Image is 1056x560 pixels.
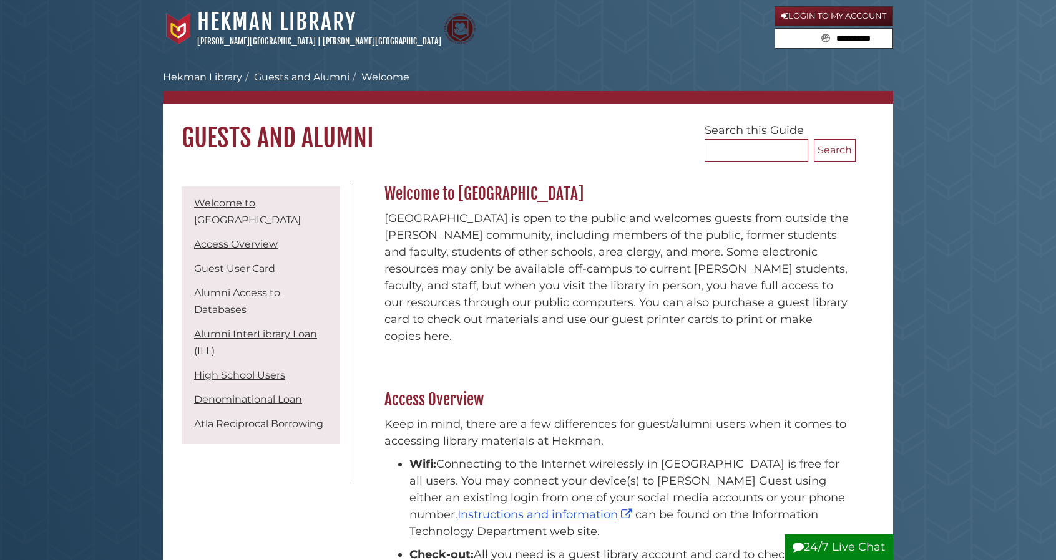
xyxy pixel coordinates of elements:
[194,287,280,316] a: Alumni Access to Databases
[409,456,849,540] li: Connecting to the Internet wirelessly in [GEOGRAPHIC_DATA] is free for all users. You may connect...
[194,393,302,405] a: Denominational Loan
[378,390,856,410] h2: Access Overview
[457,508,635,521] a: Instructions and information
[194,328,317,357] a: Alumni InterLibrary Loan (ILL)
[384,416,849,450] p: Keep in mind, there are a few differences for guest/alumni users when it comes to accessing libra...
[163,70,893,104] nav: breadcrumb
[197,36,316,46] a: [PERSON_NAME][GEOGRAPHIC_DATA]
[194,238,278,250] a: Access Overview
[163,71,242,83] a: Hekman Library
[350,70,409,85] li: Welcome
[814,139,856,162] button: Search
[194,197,301,226] a: Welcome to [GEOGRAPHIC_DATA]
[182,183,340,450] div: Guide Pages
[818,29,834,46] button: Search
[197,8,356,36] a: Hekman Library
[194,369,285,381] a: High School Users
[775,28,893,49] form: Search library guides, policies, and FAQs.
[323,36,441,46] a: [PERSON_NAME][GEOGRAPHIC_DATA]
[254,71,350,83] a: Guests and Alumni
[384,210,849,345] p: [GEOGRAPHIC_DATA] is open to the public and welcomes guests from outside the [PERSON_NAME] commun...
[444,13,476,44] img: Calvin Theological Seminary
[163,104,893,153] h1: Guests and Alumni
[163,13,194,44] img: Calvin University
[318,36,321,46] span: |
[194,418,323,430] a: Atla Reciprocal Borrowing
[194,263,275,274] a: Guest User Card
[775,6,893,26] a: Login to My Account
[785,534,893,560] button: 24/7 Live Chat
[409,457,436,471] strong: Wifi:
[378,184,856,204] h2: Welcome to [GEOGRAPHIC_DATA]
